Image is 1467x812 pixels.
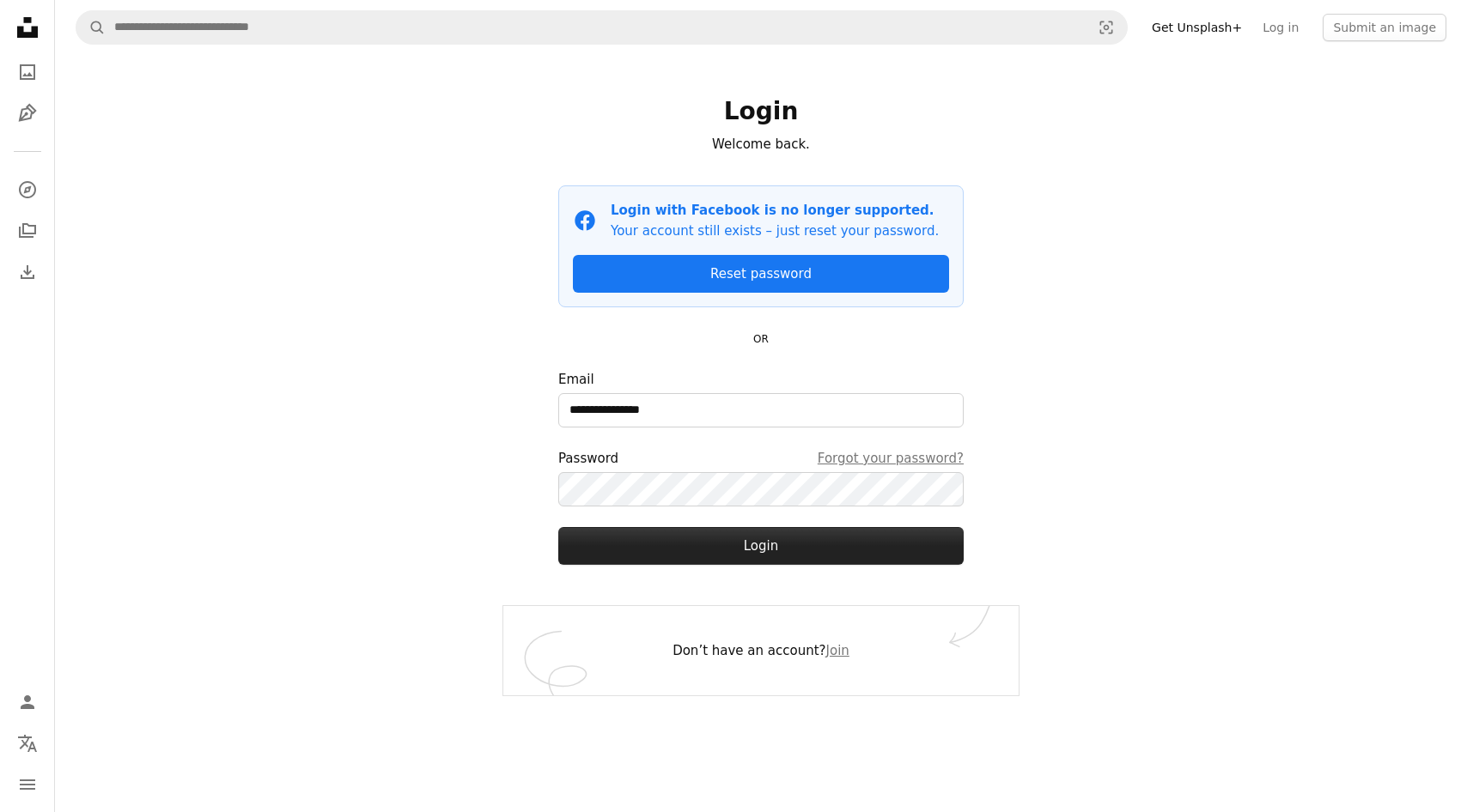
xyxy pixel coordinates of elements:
[76,10,1128,45] form: Find visuals sitewide
[10,173,45,207] a: Explore
[10,255,45,289] a: Download History
[573,255,949,293] a: Reset password
[826,643,849,658] a: Join
[1323,14,1446,41] button: Submit an image
[558,369,964,427] label: Email
[611,200,939,221] p: Login with Facebook is no longer supported.
[10,10,45,48] a: Home — Unsplash
[818,448,964,469] a: Forgot your password?
[10,685,45,719] a: Log in / Sign up
[558,472,964,506] input: PasswordForgot your password?
[76,11,106,44] button: Search Unsplash
[10,767,45,802] button: Menu
[558,96,964,127] h1: Login
[558,393,964,427] input: Email
[10,55,45,89] a: Photos
[611,221,939,241] p: Your account still exists – just reset your password.
[558,448,964,469] div: Password
[558,527,964,565] button: Login
[10,96,45,130] a: Illustrations
[753,333,769,345] small: OR
[1252,14,1309,41] a: Log in
[10,214,45,248] a: Collections
[558,134,964,155] p: Welcome back.
[1141,14,1252,41] a: Get Unsplash+
[10,726,45,760] button: Language
[1086,11,1127,44] button: Visual search
[503,606,1019,695] div: Don’t have an account?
